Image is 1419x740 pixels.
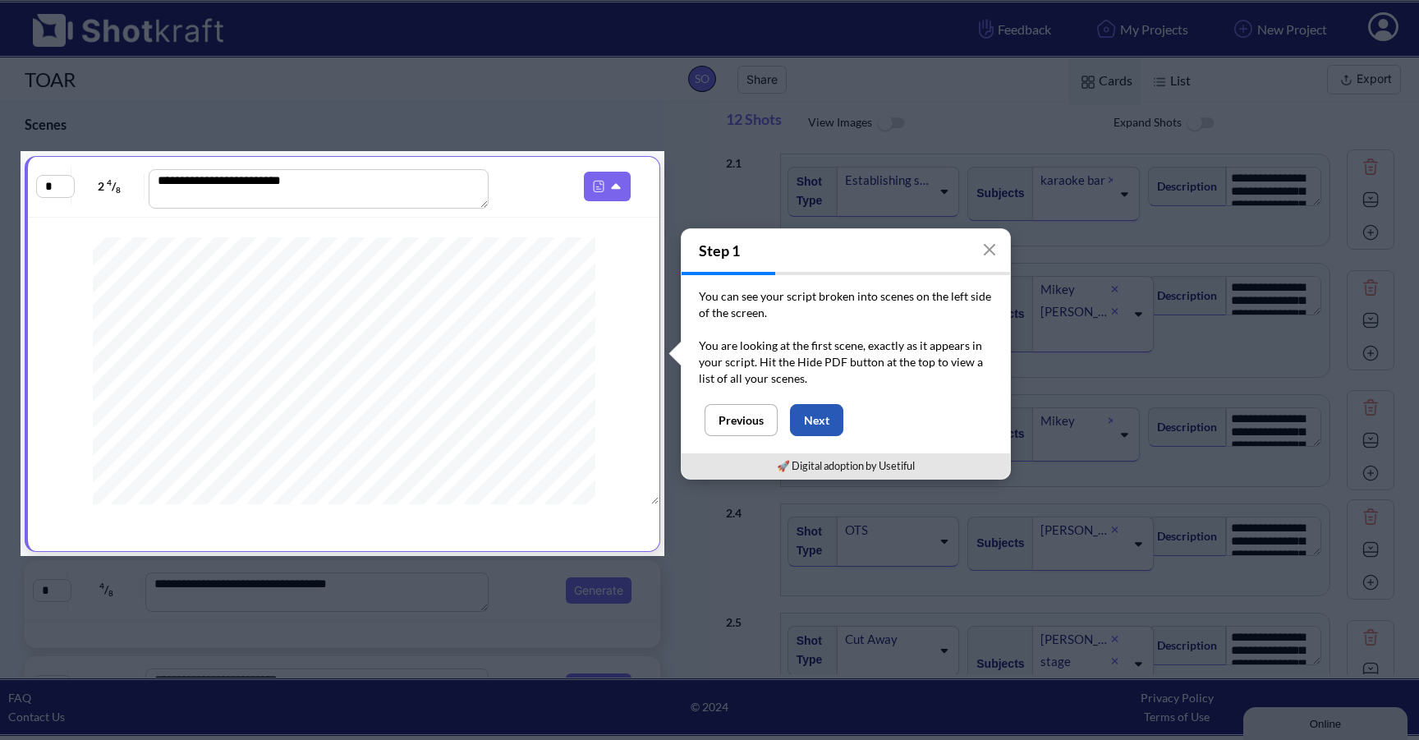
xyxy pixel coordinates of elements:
[705,404,778,436] button: Previous
[588,176,609,197] img: Pdf Icon
[107,177,112,187] span: 4
[12,14,152,26] div: Online
[699,338,993,387] p: You are looking at the first scene, exactly as it appears in your script. Hit the Hide PDF button...
[116,185,121,195] span: 8
[682,229,1010,272] h4: Step 1
[777,459,915,472] a: 🚀 Digital adoption by Usetiful
[790,404,843,436] button: Next
[76,173,145,200] span: 2 /
[699,288,993,338] p: You can see your script broken into scenes on the left side of the screen.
